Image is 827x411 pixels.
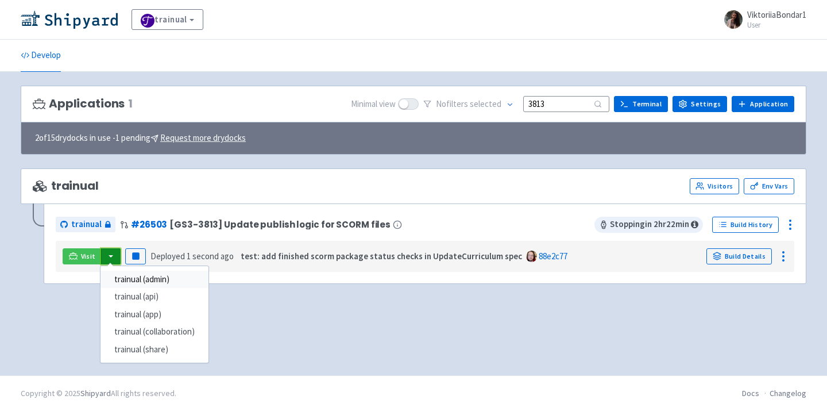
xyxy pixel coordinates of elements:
[71,218,102,231] span: trainual
[56,217,115,232] a: trainual
[351,98,396,111] span: Minimal view
[33,179,99,193] span: trainual
[187,251,234,262] time: 1 second ago
[241,251,522,262] strong: test: add finished scorm package status checks in UpdateCurriculum spec
[742,388,759,398] a: Docs
[732,96,794,112] a: Application
[436,98,501,111] span: No filter s
[160,132,246,143] u: Request more drydocks
[33,97,133,110] h3: Applications
[717,10,806,29] a: ViktoriiaBondar1 User
[673,96,727,112] a: Settings
[21,10,118,29] img: Shipyard logo
[101,341,208,359] a: trainual (share)
[101,323,208,341] a: trainual (collaboration)
[128,97,133,110] span: 1
[81,252,96,261] span: Visit
[125,248,146,264] button: Pause
[80,388,111,398] a: Shipyard
[594,217,703,233] span: Stopping in 2 hr 22 min
[770,388,806,398] a: Changelog
[101,306,208,324] a: trainual (app)
[63,248,102,264] a: Visit
[101,288,208,306] a: trainual (api)
[706,248,772,264] a: Build Details
[690,178,739,194] a: Visitors
[132,9,203,30] a: trainual
[131,218,167,231] a: #26503
[470,98,501,109] span: selected
[21,40,61,72] a: Develop
[614,96,668,112] a: Terminal
[101,271,208,289] a: trainual (admin)
[712,217,779,233] a: Build History
[35,132,246,145] span: 2 of 15 drydocks in use - 1 pending
[747,9,806,20] span: ViktoriiaBondar1
[169,220,391,229] span: [GS3-3813] Update publish logic for SCORM files
[523,96,609,112] input: Search...
[150,251,234,262] span: Deployed
[21,387,176,400] div: Copyright © 2025 All rights reserved.
[744,178,794,194] a: Env Vars
[539,251,567,262] a: 88e2c77
[747,21,806,29] small: User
